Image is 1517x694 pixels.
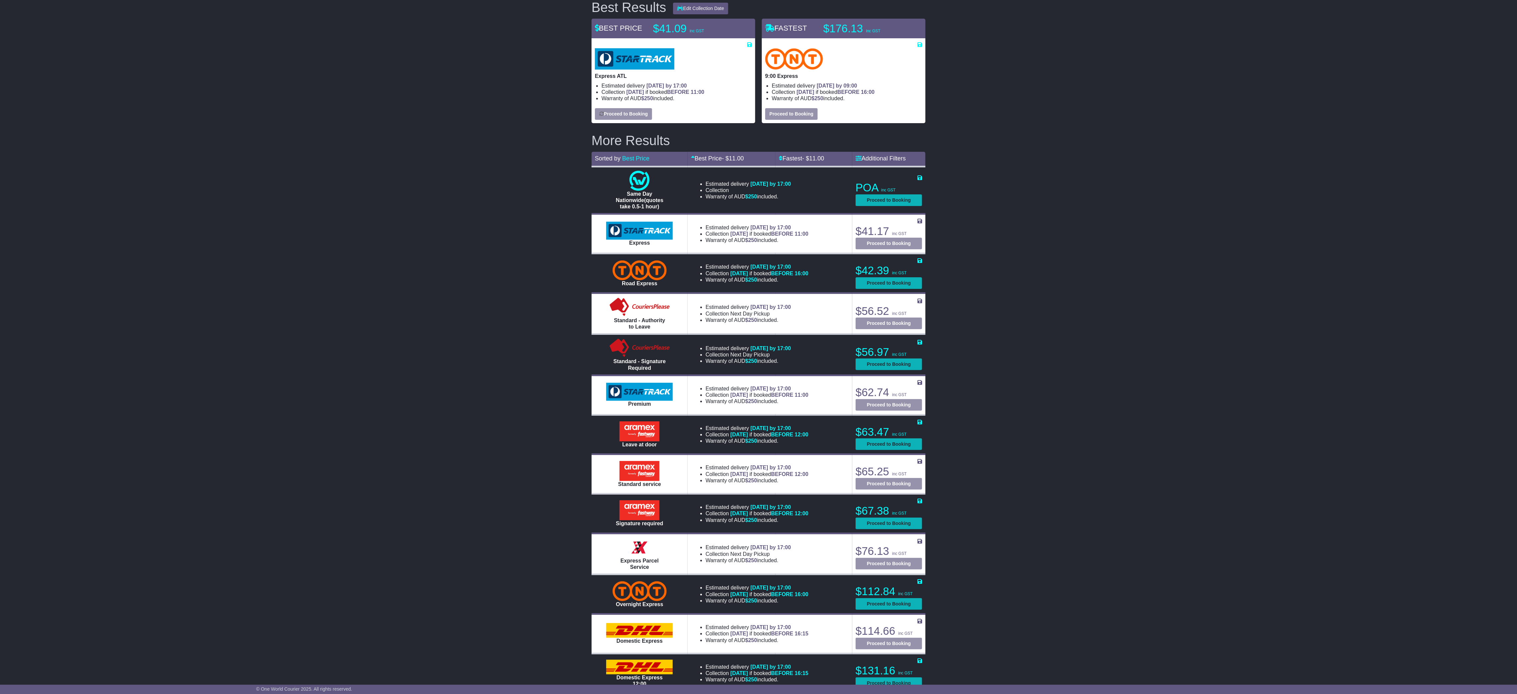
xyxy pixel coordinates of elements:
[745,237,757,243] span: $
[616,521,663,526] span: Signature required
[795,631,808,636] span: 16:15
[892,271,906,275] span: inc GST
[748,558,757,563] span: 250
[861,89,875,95] span: 16:00
[892,231,906,236] span: inc GST
[837,89,860,95] span: BEFORE
[618,481,661,487] span: Standard service
[706,670,808,676] li: Collection
[823,22,906,35] p: $176.13
[628,401,651,407] span: Premium
[602,83,752,89] li: Estimated delivery
[731,631,808,636] span: if booked
[731,511,808,516] span: if booked
[856,598,922,610] button: Proceed to Booking
[706,597,808,604] li: Warranty of AUD included.
[706,477,808,484] li: Warranty of AUD included.
[706,584,808,591] li: Estimated delivery
[745,194,757,199] span: $
[892,551,906,556] span: inc GST
[856,465,922,478] p: $65.25
[856,225,922,238] p: $41.17
[765,24,807,32] span: FASTEST
[751,304,791,310] span: [DATE] by 17:00
[751,225,791,230] span: [DATE] by 17:00
[629,538,649,558] img: Border Express: Express Parcel Service
[745,438,757,444] span: $
[748,358,757,364] span: 250
[771,511,793,516] span: BEFORE
[802,155,824,162] span: - $
[706,231,808,237] li: Collection
[629,171,649,191] img: One World Courier: Same Day Nationwide(quotes take 0.5-1 hour)
[745,358,757,364] span: $
[626,89,644,95] span: [DATE]
[771,271,793,276] span: BEFORE
[706,517,808,523] li: Warranty of AUD included.
[856,664,922,677] p: $131.16
[772,89,922,95] li: Collection
[765,73,922,79] p: 9:00 Express
[731,271,808,276] span: if booked
[644,96,653,101] span: 250
[856,399,922,411] button: Proceed to Booking
[706,193,791,200] li: Warranty of AUD included.
[706,270,808,277] li: Collection
[595,48,674,70] img: StarTrack: Express ATL
[641,96,653,101] span: $
[856,545,922,558] p: $76.13
[706,264,808,270] li: Estimated delivery
[856,558,922,570] button: Proceed to Booking
[731,271,748,276] span: [DATE]
[592,133,925,148] h2: More Results
[256,686,352,692] span: © One World Courier 2025. All rights reserved.
[751,425,791,431] span: [DATE] by 17:00
[646,83,687,89] span: [DATE] by 17:00
[795,591,808,597] span: 16:00
[653,22,736,35] p: $41.09
[748,438,757,444] span: 250
[706,471,808,477] li: Collection
[856,438,922,450] button: Proceed to Booking
[748,237,757,243] span: 250
[814,96,823,101] span: 250
[795,432,808,437] span: 12:00
[706,351,791,358] li: Collection
[856,238,922,249] button: Proceed to Booking
[622,442,657,447] span: Leave at door
[748,277,757,283] span: 250
[706,676,808,683] li: Warranty of AUD included.
[706,664,808,670] li: Estimated delivery
[731,471,808,477] span: if booked
[595,108,652,120] button: Proceed to Booking
[751,465,791,470] span: [DATE] by 17:00
[751,346,791,351] span: [DATE] by 17:00
[892,472,906,476] span: inc GST
[614,318,665,330] span: Standard - Authority to Leave
[898,671,912,675] span: inc GST
[771,631,793,636] span: BEFORE
[731,231,748,237] span: [DATE]
[856,181,922,194] p: POA
[771,471,793,477] span: BEFORE
[898,631,912,636] span: inc GST
[731,511,748,516] span: [DATE]
[772,83,922,89] li: Estimated delivery
[892,352,906,357] span: inc GST
[706,277,808,283] li: Warranty of AUD included.
[856,677,922,689] button: Proceed to Booking
[706,557,791,564] li: Warranty of AUD included.
[706,187,791,193] li: Collection
[614,358,666,370] span: Standard - Signature Required
[751,545,791,550] span: [DATE] by 17:00
[595,24,642,32] span: BEST PRICE
[745,598,757,603] span: $
[706,311,791,317] li: Collection
[866,29,880,33] span: inc GST
[892,311,906,316] span: inc GST
[673,3,729,14] button: Edit Collection Date
[751,664,791,670] span: [DATE] by 17:00
[856,638,922,649] button: Proceed to Booking
[621,558,659,570] span: Express Parcel Service
[595,73,752,79] p: Express ATL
